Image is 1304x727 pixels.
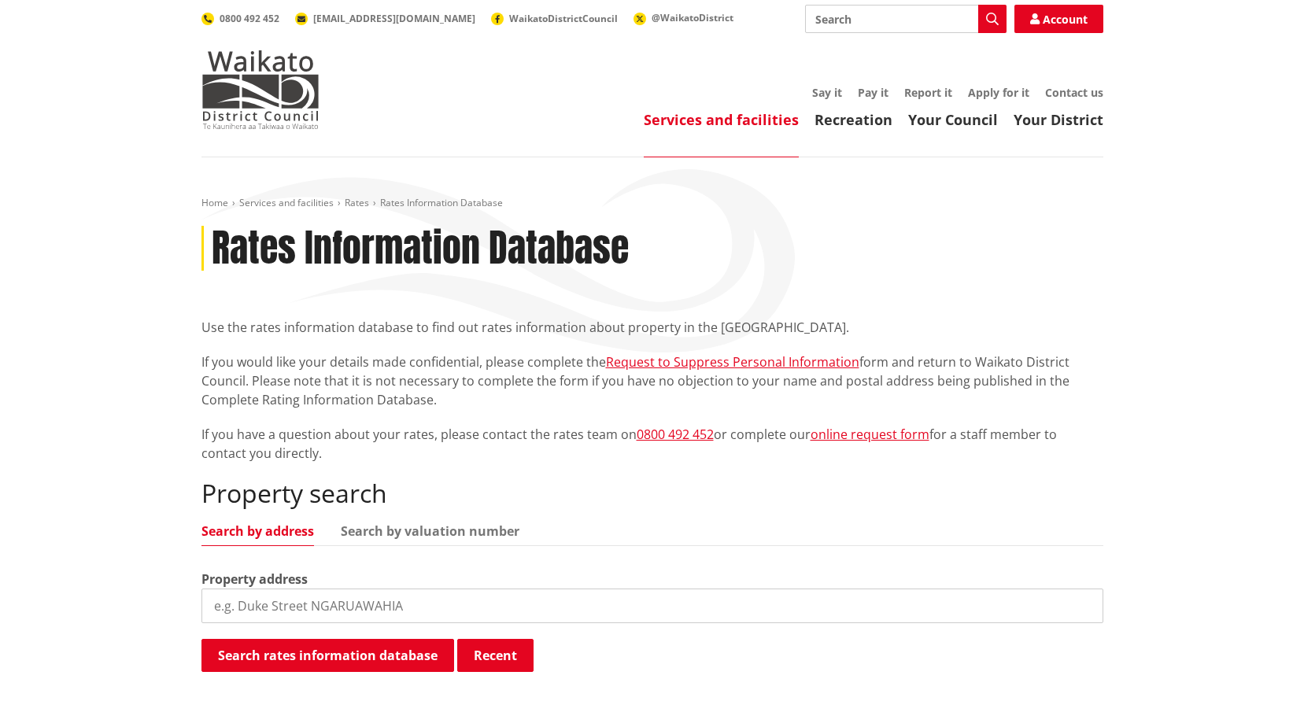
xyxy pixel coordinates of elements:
p: Use the rates information database to find out rates information about property in the [GEOGRAPHI... [201,318,1103,337]
a: Pay it [858,85,888,100]
a: Report it [904,85,952,100]
a: @WaikatoDistrict [634,11,733,24]
a: Services and facilities [644,110,799,129]
h1: Rates Information Database [212,226,629,271]
input: e.g. Duke Street NGARUAWAHIA [201,589,1103,623]
a: WaikatoDistrictCouncil [491,12,618,25]
a: Home [201,196,228,209]
a: Your Council [908,110,998,129]
p: If you have a question about your rates, please contact the rates team on or complete our for a s... [201,425,1103,463]
a: Say it [812,85,842,100]
nav: breadcrumb [201,197,1103,210]
span: [EMAIL_ADDRESS][DOMAIN_NAME] [313,12,475,25]
a: Account [1014,5,1103,33]
a: 0800 492 452 [637,426,714,443]
a: 0800 492 452 [201,12,279,25]
a: online request form [811,426,929,443]
a: Contact us [1045,85,1103,100]
a: Services and facilities [239,196,334,209]
a: Apply for it [968,85,1029,100]
span: Rates Information Database [380,196,503,209]
button: Search rates information database [201,639,454,672]
a: Request to Suppress Personal Information [606,353,859,371]
a: Your District [1014,110,1103,129]
span: @WaikatoDistrict [652,11,733,24]
a: Search by address [201,525,314,537]
input: Search input [805,5,1007,33]
a: Rates [345,196,369,209]
label: Property address [201,570,308,589]
span: WaikatoDistrictCouncil [509,12,618,25]
a: Search by valuation number [341,525,519,537]
img: Waikato District Council - Te Kaunihera aa Takiwaa o Waikato [201,50,320,129]
a: Recreation [815,110,892,129]
button: Recent [457,639,534,672]
a: [EMAIL_ADDRESS][DOMAIN_NAME] [295,12,475,25]
h2: Property search [201,478,1103,508]
span: 0800 492 452 [220,12,279,25]
p: If you would like your details made confidential, please complete the form and return to Waikato ... [201,352,1103,409]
